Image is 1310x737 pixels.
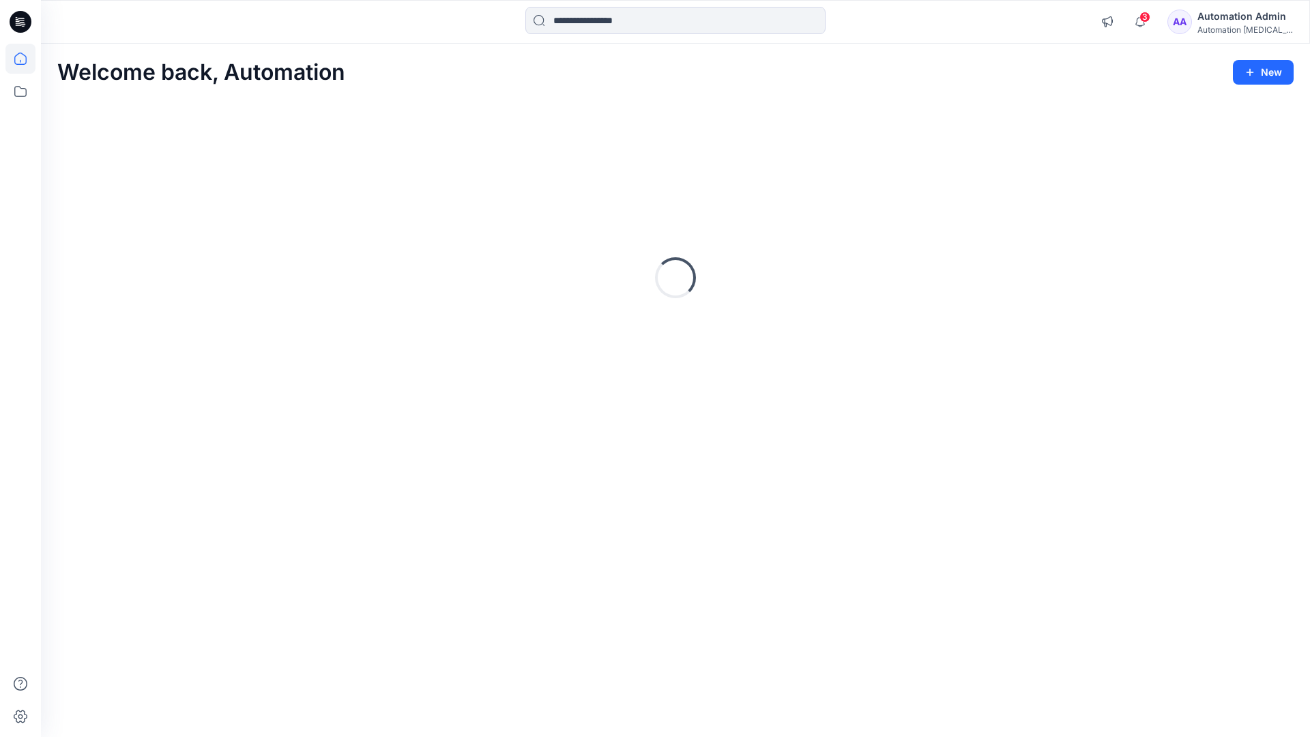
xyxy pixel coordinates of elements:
[57,60,345,85] h2: Welcome back, Automation
[1197,25,1293,35] div: Automation [MEDICAL_DATA]...
[1139,12,1150,23] span: 3
[1197,8,1293,25] div: Automation Admin
[1233,60,1294,85] button: New
[1167,10,1192,34] div: AA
